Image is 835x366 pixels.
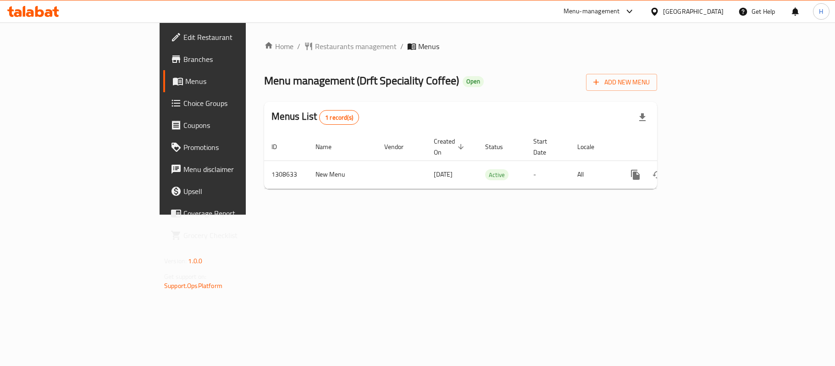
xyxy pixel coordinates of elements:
a: Branches [163,48,299,70]
h2: Menus List [271,110,359,125]
td: New Menu [308,161,377,189]
div: Open [463,76,484,87]
div: Total records count [319,110,359,125]
span: H [819,6,823,17]
th: Actions [617,133,720,161]
span: Name [315,141,343,152]
span: Menus [418,41,439,52]
button: Add New Menu [586,74,657,91]
div: Export file [631,106,653,128]
span: Created On [434,136,467,158]
span: ID [271,141,289,152]
table: enhanced table [264,133,720,189]
span: 1.0.0 [188,255,202,267]
span: Coupons [183,120,292,131]
div: Active [485,169,509,180]
a: Coverage Report [163,202,299,224]
button: Change Status [647,164,669,186]
span: Promotions [183,142,292,153]
a: Choice Groups [163,92,299,114]
div: [GEOGRAPHIC_DATA] [663,6,724,17]
div: Menu-management [564,6,620,17]
span: Open [463,78,484,85]
span: Grocery Checklist [183,230,292,241]
span: Start Date [533,136,559,158]
td: - [526,161,570,189]
span: Active [485,170,509,180]
li: / [400,41,404,52]
a: Support.OpsPlatform [164,280,222,292]
a: Menus [163,70,299,92]
span: 1 record(s) [320,113,359,122]
span: Menu disclaimer [183,164,292,175]
span: Branches [183,54,292,65]
span: Menu management ( Drft Speciality Coffee ) [264,70,459,91]
a: Edit Restaurant [163,26,299,48]
span: Upsell [183,186,292,197]
span: Restaurants management [315,41,397,52]
a: Restaurants management [304,41,397,52]
a: Grocery Checklist [163,224,299,246]
td: All [570,161,617,189]
span: Vendor [384,141,415,152]
span: Coverage Report [183,208,292,219]
span: Edit Restaurant [183,32,292,43]
a: Menu disclaimer [163,158,299,180]
button: more [625,164,647,186]
nav: breadcrumb [264,41,657,52]
span: Get support on: [164,271,206,283]
a: Promotions [163,136,299,158]
span: Menus [185,76,292,87]
span: Version: [164,255,187,267]
span: Add New Menu [593,77,650,88]
span: Choice Groups [183,98,292,109]
a: Upsell [163,180,299,202]
span: [DATE] [434,168,453,180]
span: Locale [577,141,606,152]
span: Status [485,141,515,152]
a: Coupons [163,114,299,136]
